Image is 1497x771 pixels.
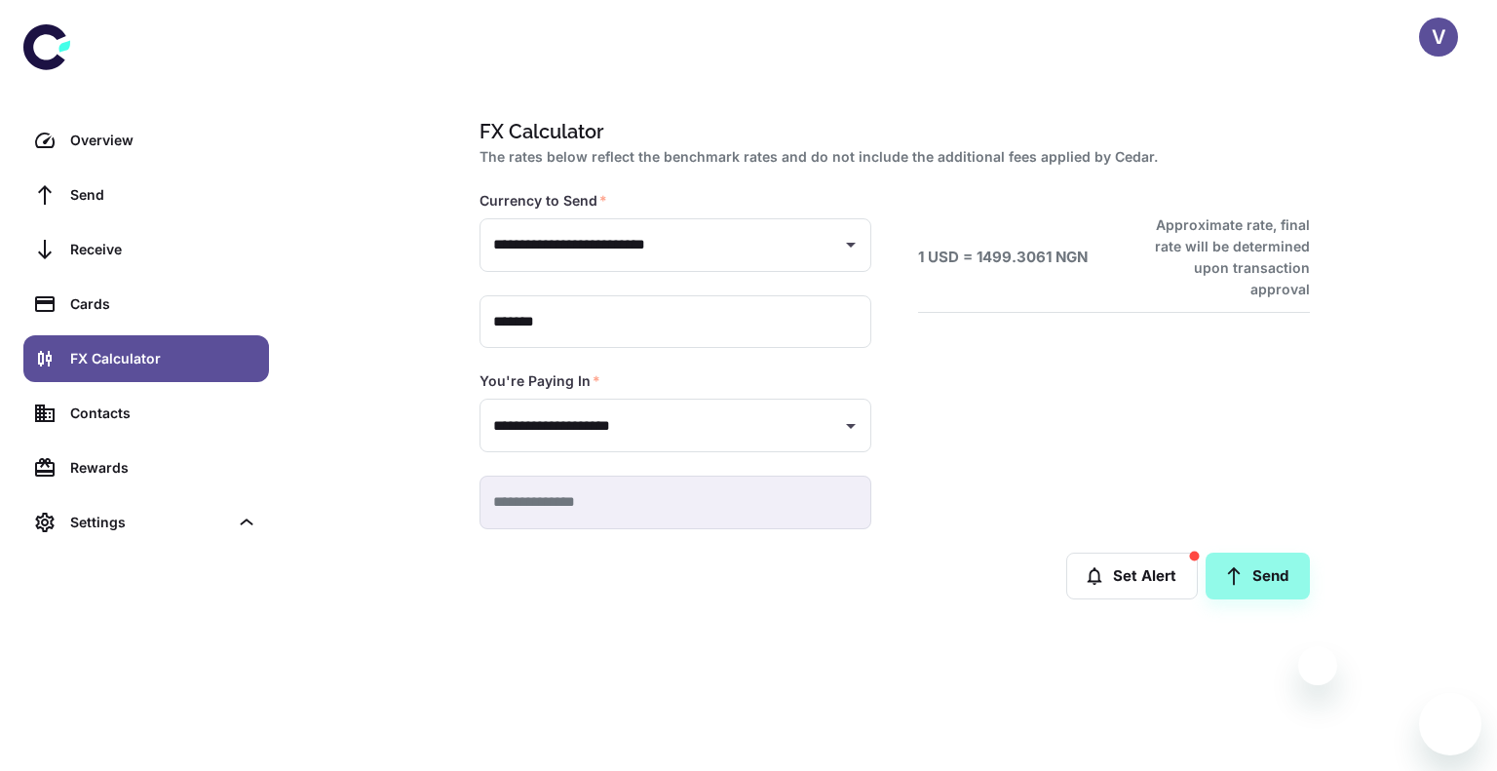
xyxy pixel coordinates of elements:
[23,390,269,437] a: Contacts
[23,281,269,328] a: Cards
[1066,553,1198,599] button: Set Alert
[480,117,1302,146] h1: FX Calculator
[23,117,269,164] a: Overview
[23,499,269,546] div: Settings
[70,348,257,369] div: FX Calculator
[23,335,269,382] a: FX Calculator
[70,239,257,260] div: Receive
[70,512,228,533] div: Settings
[23,226,269,273] a: Receive
[837,412,864,440] button: Open
[480,191,607,211] label: Currency to Send
[70,457,257,479] div: Rewards
[837,231,864,258] button: Open
[918,247,1088,269] h6: 1 USD = 1499.3061 NGN
[1298,646,1337,685] iframe: Close message
[1419,18,1458,57] button: V
[70,403,257,424] div: Contacts
[1206,553,1310,599] a: Send
[480,371,600,391] label: You're Paying In
[70,130,257,151] div: Overview
[23,444,269,491] a: Rewards
[1133,214,1310,300] h6: Approximate rate, final rate will be determined upon transaction approval
[70,184,257,206] div: Send
[70,293,257,315] div: Cards
[23,172,269,218] a: Send
[1419,693,1481,755] iframe: Button to launch messaging window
